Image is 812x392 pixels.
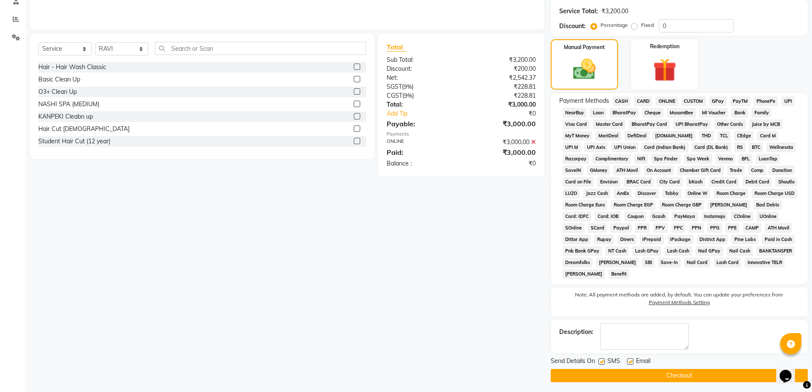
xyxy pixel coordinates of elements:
span: Innovative TELR [745,258,785,267]
span: PPV [653,223,668,233]
div: ₹228.81 [461,91,542,100]
span: NearBuy [563,108,587,118]
div: ₹2,542.37 [461,73,542,82]
div: Discount: [559,22,586,31]
span: Online W [685,189,711,198]
div: ₹3,000.00 [461,138,542,147]
span: Credit Card [709,177,740,187]
span: Room Charge EGP [611,200,656,210]
span: BANKTANSFER [756,246,795,256]
span: Cheque [642,108,664,118]
span: Lash Cash [665,246,692,256]
span: Save-In [658,258,681,267]
span: Chamber Gift Card [677,166,724,175]
div: ( ) [380,91,461,100]
span: BRAC Card [624,177,653,187]
span: Loan [590,108,606,118]
span: Juice by MCB [749,119,783,129]
span: ATH Movil [613,166,641,175]
span: Trade [727,166,745,175]
span: Envision [597,177,620,187]
span: Debit Card [743,177,772,187]
span: Room Charge [714,189,748,198]
div: ₹200.00 [461,64,542,73]
span: [DOMAIN_NAME] [653,131,696,141]
span: UOnline [757,212,779,221]
span: Room Charge USD [751,189,797,198]
span: [PERSON_NAME] [563,269,605,279]
span: Coupon [624,212,646,221]
span: CARD [634,96,652,106]
span: iPrepaid [640,235,664,244]
span: [PERSON_NAME] [708,200,750,210]
div: KANPEKI Cleabn up [38,112,93,121]
span: Rupay [594,235,614,244]
div: ONLINE [380,138,461,147]
div: Hair Cut [DEMOGRAPHIC_DATA] [38,125,130,134]
div: ₹228.81 [461,82,542,91]
label: Fixed [641,21,654,29]
div: Discount: [380,64,461,73]
span: CASH [613,96,631,106]
span: CGST [387,92,402,99]
span: Nail Cash [727,246,753,256]
span: DefiDeal [624,131,649,141]
div: Hair - Hair Wash Classic [38,63,106,72]
span: UPI Axis [584,142,608,152]
span: Paid in Cash [762,235,795,244]
span: ONLINE [656,96,678,106]
div: ₹3,200.00 [461,55,542,64]
div: Net: [380,73,461,82]
div: Sub Total: [380,55,461,64]
span: AmEx [614,189,632,198]
div: ₹0 [475,109,542,118]
span: PPN [689,223,704,233]
span: Dittor App [563,235,591,244]
div: ₹3,200.00 [601,7,628,16]
span: Room Charge Euro [563,200,608,210]
span: Card (DL Bank) [692,142,731,152]
span: Paypal [610,223,632,233]
span: UPI M [563,142,581,152]
label: Redemption [650,43,679,50]
span: BFL [739,154,752,164]
label: Payment Methods Setting [649,299,710,306]
span: RS [734,142,746,152]
a: Add Tip [380,109,474,118]
span: Jazz Cash [583,189,610,198]
div: O3+ Clean Up [38,87,77,96]
span: Email [636,357,650,367]
span: MyT Money [563,131,592,141]
span: PayTM [730,96,751,106]
span: Venmo [716,154,736,164]
span: Diners [617,235,636,244]
span: 9% [404,92,412,99]
span: Master Card [593,119,625,129]
span: Other Cards [714,119,746,129]
span: BTC [749,142,763,152]
span: PPE [725,223,740,233]
span: Shoutlo [775,177,797,187]
div: Balance : [380,159,461,168]
span: Pine Labs [731,235,758,244]
span: Card: IDFC [563,212,592,221]
span: Dreamfolks [563,258,593,267]
span: LUZO [563,189,580,198]
span: SBI [642,258,655,267]
div: Student Hair Cut (12 year) [38,137,110,146]
span: Donation [769,166,795,175]
span: PPG [707,223,722,233]
button: Checkout [551,369,808,382]
span: Nail GPay [696,246,723,256]
span: COnline [731,212,753,221]
span: Card: IOB [595,212,621,221]
span: Nail Card [684,258,711,267]
span: City Card [657,177,683,187]
span: Lash GPay [632,246,661,256]
span: PhonePe [754,96,778,106]
span: bKash [686,177,705,187]
span: UPI BharatPay [673,119,711,129]
span: GPay [709,96,727,106]
span: Complimentary [592,154,631,164]
span: CUSTOM [681,96,706,106]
